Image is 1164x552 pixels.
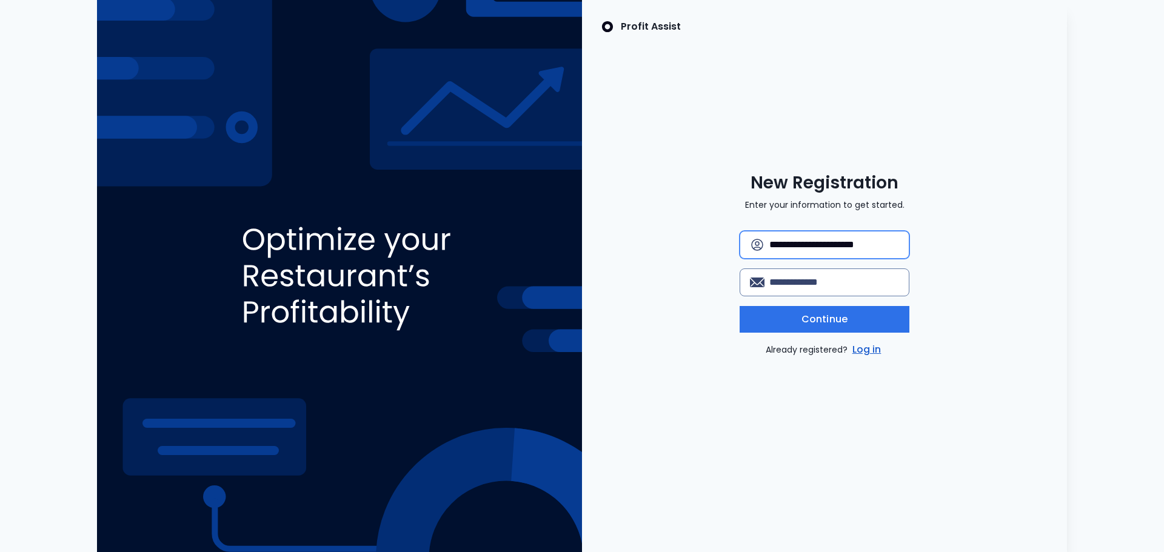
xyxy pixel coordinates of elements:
a: Log in [850,342,884,357]
img: SpotOn Logo [601,19,614,34]
p: Already registered? [766,342,884,357]
p: Profit Assist [621,19,681,34]
span: Continue [801,312,848,327]
button: Continue [740,306,909,333]
p: Enter your information to get started. [745,199,905,211]
span: New Registration [751,172,898,194]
